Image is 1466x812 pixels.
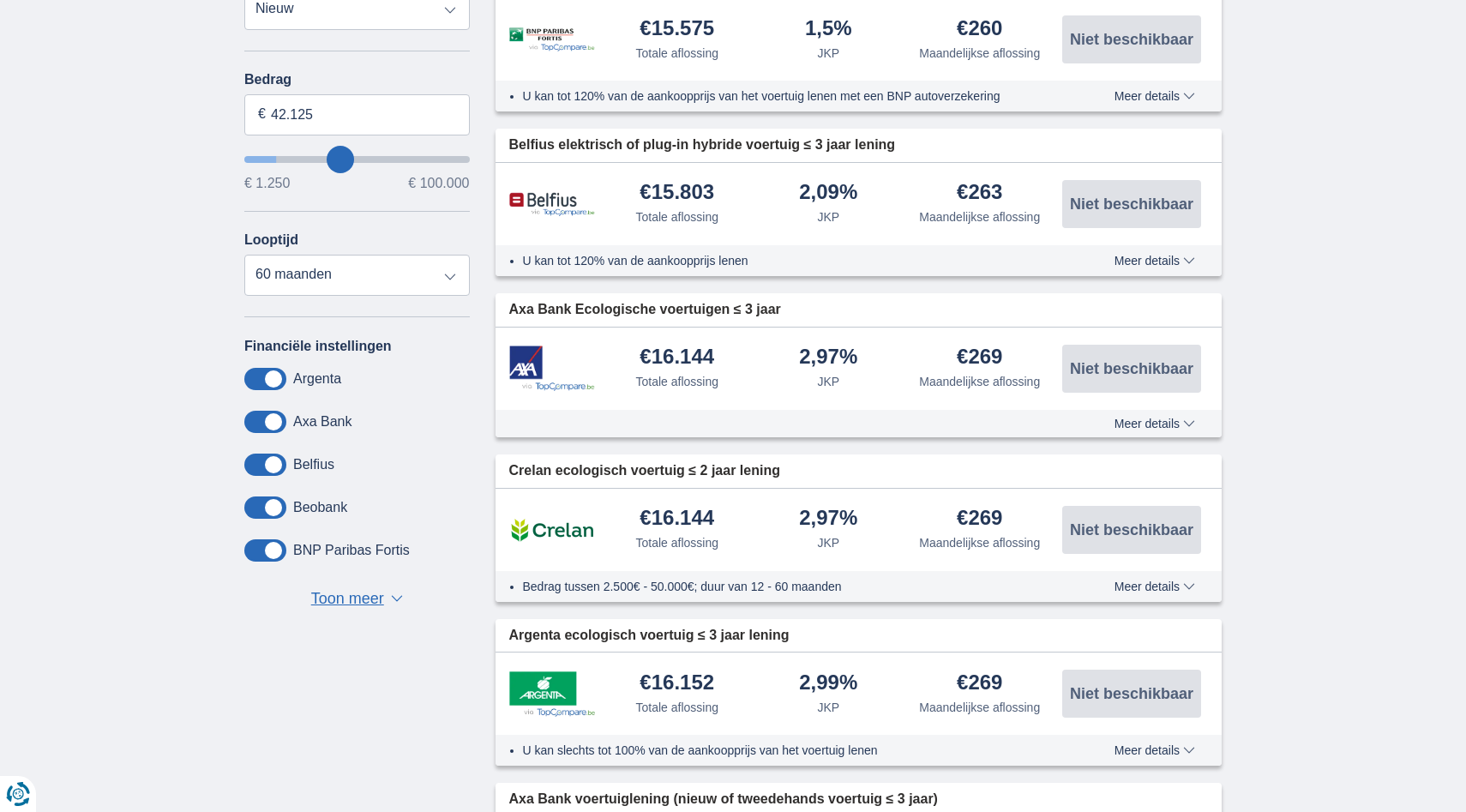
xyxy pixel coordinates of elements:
div: 2,09% [799,182,857,205]
img: product.pl.alt Crelan [509,508,595,551]
li: Bedrag tussen 2.500€ - 50.000€; duur van 12 - 60 maanden [523,578,1052,595]
div: 2,97% [799,508,857,531]
input: wantToBorrow [244,156,470,163]
li: U kan slechts tot 100% van de aankoopprijs van het voertuig lenen [523,742,1052,759]
div: Totale aflossing [635,208,718,226]
button: Niet beschikbaar [1062,506,1201,554]
button: Meer details [1102,254,1208,268]
span: Meer details [1115,90,1195,102]
label: Belfius [293,457,334,472]
span: Meer details [1115,580,1195,592]
span: Niet beschikbaar [1070,522,1193,538]
span: Axa Bank voertuiglening (nieuw of tweedehands voertuig ≤ 3 jaar) [509,790,938,809]
div: €260 [957,18,1002,41]
div: Totale aflossing [635,699,718,716]
li: U kan tot 120% van de aankoopprijs van het voertuig lenen met een BNP autoverzekering [523,87,1052,105]
div: Totale aflossing [635,45,718,62]
span: € 1.250 [244,177,290,190]
button: Meer details [1102,580,1208,593]
span: ▼ [391,595,403,602]
span: € [258,105,266,124]
div: €263 [957,182,1002,205]
div: €269 [957,346,1002,370]
button: Niet beschikbaar [1062,180,1201,228]
img: product.pl.alt BNP Paribas Fortis [509,27,595,52]
img: product.pl.alt Belfius [509,192,595,217]
div: JKP [817,373,839,390]
div: Maandelijkse aflossing [919,208,1040,226]
span: Toon meer [311,588,384,611]
label: Axa Bank [293,414,351,430]
button: Niet beschikbaar [1062,670,1201,718]
div: €16.144 [640,346,714,370]
div: Maandelijkse aflossing [919,45,1040,62]
div: €16.152 [640,672,714,695]
button: Niet beschikbaar [1062,345,1201,393]
label: Bedrag [244,72,470,87]
div: Maandelijkse aflossing [919,373,1040,390]
span: Belfius elektrisch of plug-in hybride voertuig ≤ 3 jaar lening [509,135,896,155]
div: Totale aflossing [635,373,718,390]
div: JKP [817,208,839,226]
span: Meer details [1115,418,1195,430]
span: Argenta ecologisch voertuig ≤ 3 jaar lening [509,626,790,646]
div: JKP [817,699,839,716]
button: Niet beschikbaar [1062,15,1201,63]
div: €15.803 [640,182,714,205]
span: Crelan ecologisch voertuig ≤ 2 jaar lening [509,461,780,481]
span: Niet beschikbaar [1070,32,1193,47]
button: Meer details [1102,743,1208,757]
div: 2,97% [799,346,857,370]
button: Toon meer ▼ [306,587,408,611]
div: €15.575 [640,18,714,41]
div: €269 [957,508,1002,531]
div: JKP [817,534,839,551]
div: Maandelijkse aflossing [919,699,1040,716]
div: JKP [817,45,839,62]
div: €16.144 [640,508,714,531]
img: product.pl.alt Axa Bank [509,346,595,391]
label: Argenta [293,371,341,387]
span: Meer details [1115,255,1195,267]
label: Beobank [293,500,347,515]
label: Looptijd [244,232,298,248]
img: product.pl.alt Argenta [509,671,595,716]
div: 2,99% [799,672,857,695]
li: U kan tot 120% van de aankoopprijs lenen [523,252,1052,269]
span: Niet beschikbaar [1070,686,1193,701]
span: Axa Bank Ecologische voertuigen ≤ 3 jaar [509,300,781,320]
span: Niet beschikbaar [1070,361,1193,376]
label: Financiële instellingen [244,339,392,354]
span: Niet beschikbaar [1070,196,1193,212]
span: Meer details [1115,744,1195,756]
div: Maandelijkse aflossing [919,534,1040,551]
div: €269 [957,672,1002,695]
span: € 100.000 [408,177,469,190]
div: Totale aflossing [635,534,718,551]
label: BNP Paribas Fortis [293,543,410,558]
button: Meer details [1102,89,1208,103]
div: 1,5% [805,18,852,41]
button: Meer details [1102,417,1208,430]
